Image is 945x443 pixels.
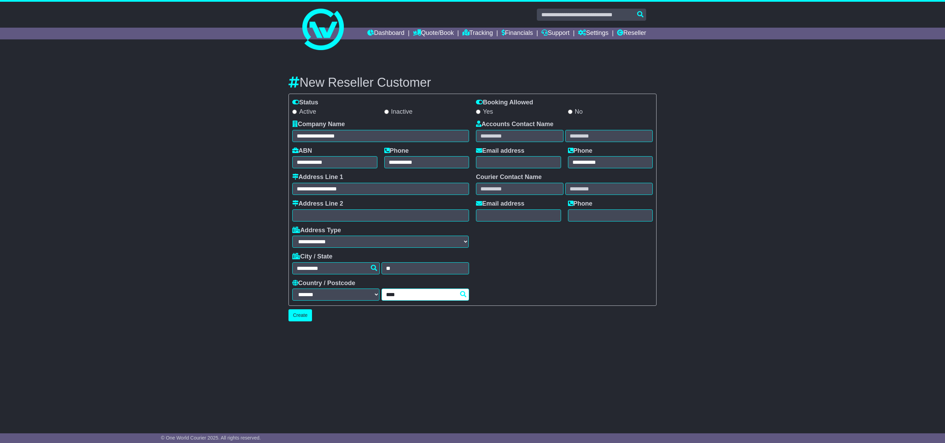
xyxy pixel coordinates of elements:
span: © One World Courier 2025. All rights reserved. [161,435,261,441]
label: ABN [292,147,312,155]
label: Active [292,108,316,116]
a: Settings [578,28,608,39]
a: Support [541,28,569,39]
label: Booking Allowed [476,99,533,106]
a: Dashboard [367,28,404,39]
label: Company Name [292,121,345,128]
input: Inactive [384,110,389,114]
label: Yes [476,108,493,116]
label: Email address [476,147,524,155]
label: Status [292,99,318,106]
label: City / State [292,253,332,261]
label: Courier Contact Name [476,173,542,181]
input: Active [292,110,297,114]
label: Inactive [384,108,413,116]
label: Phone [568,147,593,155]
label: Email address [476,200,524,208]
button: Create [288,309,312,321]
label: Accounts Contact Name [476,121,553,128]
label: Phone [568,200,593,208]
h3: New Reseller Customer [288,76,657,89]
a: Quote/Book [413,28,454,39]
a: Financials [502,28,533,39]
label: No [568,108,583,116]
label: Address Line 1 [292,173,343,181]
label: Address Line 2 [292,200,343,208]
label: Country / Postcode [292,280,355,287]
a: Reseller [617,28,646,39]
a: Tracking [462,28,493,39]
input: Yes [476,110,480,114]
label: Address Type [292,227,341,234]
input: No [568,110,572,114]
label: Phone [384,147,409,155]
